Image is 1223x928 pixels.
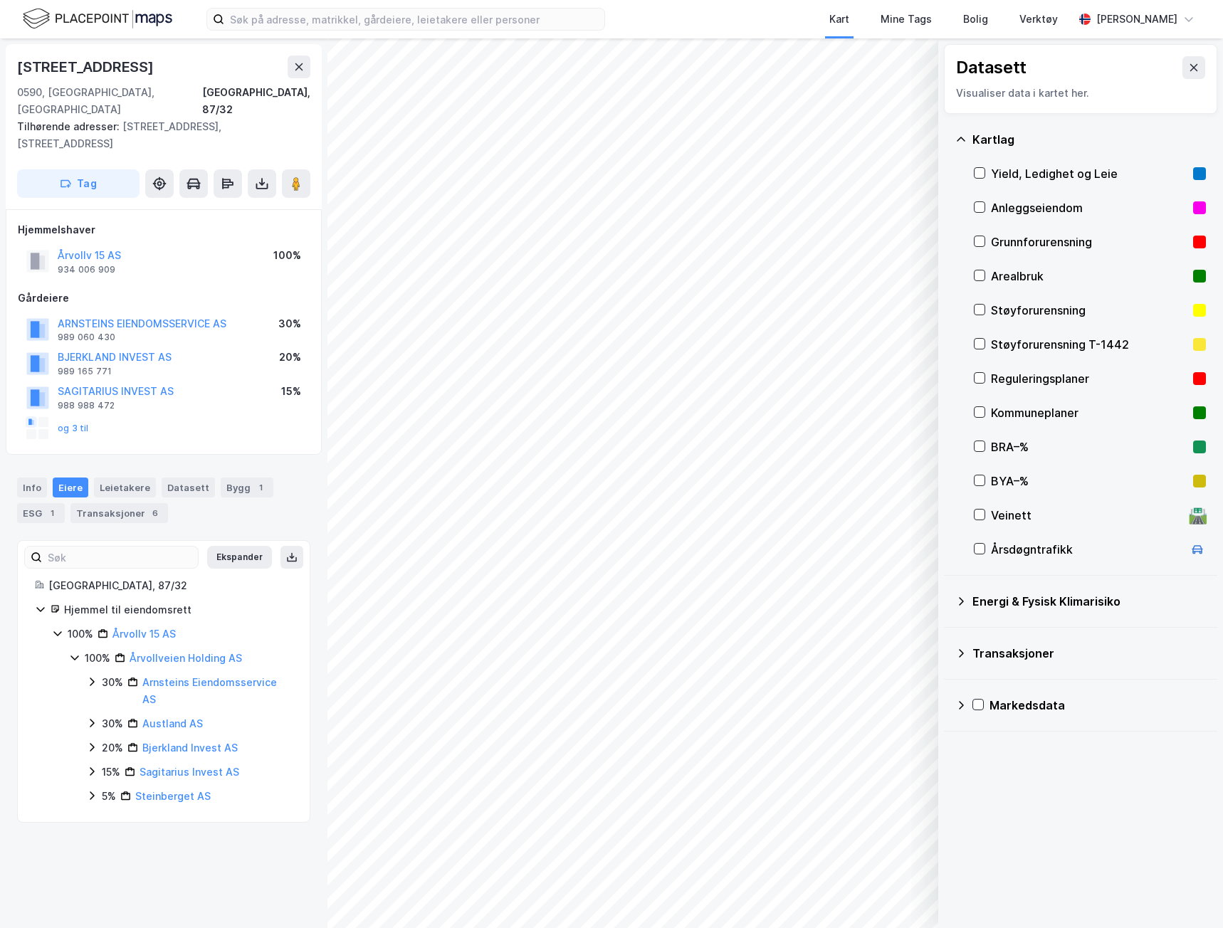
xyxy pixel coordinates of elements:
div: Leietakere [94,478,156,497]
div: 100% [68,626,93,643]
img: logo.f888ab2527a4732fd821a326f86c7f29.svg [23,6,172,31]
div: Støyforurensning T-1442 [991,336,1187,353]
div: Eiere [53,478,88,497]
div: Hjemmel til eiendomsrett [64,601,293,618]
div: Transaksjoner [972,645,1206,662]
div: Bolig [963,11,988,28]
div: 988 988 472 [58,400,115,411]
div: Datasett [162,478,215,497]
div: BYA–% [991,473,1187,490]
div: 30% [102,674,123,691]
div: Kommuneplaner [991,404,1187,421]
div: 0590, [GEOGRAPHIC_DATA], [GEOGRAPHIC_DATA] [17,84,202,118]
div: Energi & Fysisk Klimarisiko [972,593,1206,610]
a: Bjerkland Invest AS [142,742,238,754]
a: Sagitarius Invest AS [140,766,239,778]
div: 5% [102,788,116,805]
a: Austland AS [142,717,203,729]
div: Grunnforurensning [991,233,1187,251]
div: 6 [148,506,162,520]
div: Datasett [956,56,1027,79]
div: 15% [281,383,301,400]
div: 934 006 909 [58,264,115,275]
div: Yield, Ledighet og Leie [991,165,1187,182]
input: Søk [42,547,198,568]
div: 15% [102,764,120,781]
div: Bygg [221,478,273,497]
div: 989 165 771 [58,366,112,377]
iframe: Chat Widget [1152,860,1223,928]
div: Anleggseiendom [991,199,1187,216]
div: 100% [85,650,110,667]
div: Gårdeiere [18,290,310,307]
div: Reguleringsplaner [991,370,1187,387]
a: Steinberget AS [135,790,211,802]
div: 100% [273,247,301,264]
div: [STREET_ADDRESS], [STREET_ADDRESS] [17,118,299,152]
div: Hjemmelshaver [18,221,310,238]
div: Visualiser data i kartet her. [956,85,1205,102]
div: Kontrollprogram for chat [1152,860,1223,928]
a: Årvollveien Holding AS [130,652,242,664]
div: Arealbruk [991,268,1187,285]
div: [GEOGRAPHIC_DATA], 87/32 [48,577,293,594]
div: 30% [278,315,301,332]
div: Årsdøgntrafikk [991,541,1183,558]
a: Arnsteins Eiendomsservice AS [142,676,277,705]
input: Søk på adresse, matrikkel, gårdeiere, leietakere eller personer [224,9,604,30]
div: Kart [829,11,849,28]
div: Kartlag [972,131,1206,148]
div: Info [17,478,47,497]
div: Veinett [991,507,1183,524]
div: [STREET_ADDRESS] [17,56,157,78]
div: Mine Tags [881,11,932,28]
div: [GEOGRAPHIC_DATA], 87/32 [202,84,310,118]
a: Årvollv 15 AS [112,628,176,640]
div: Støyforurensning [991,302,1187,319]
div: 989 060 430 [58,332,115,343]
div: 20% [102,739,123,756]
span: Tilhørende adresser: [17,120,122,132]
button: Tag [17,169,140,198]
div: Markedsdata [990,697,1206,714]
div: 1 [45,506,59,520]
div: 1 [253,480,268,495]
div: ESG [17,503,65,523]
div: [PERSON_NAME] [1096,11,1177,28]
div: 🛣️ [1188,506,1207,524]
div: Verktøy [1019,11,1058,28]
div: BRA–% [991,438,1187,455]
div: 20% [279,349,301,366]
button: Ekspander [207,546,272,569]
div: 30% [102,715,123,732]
div: Transaksjoner [70,503,168,523]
